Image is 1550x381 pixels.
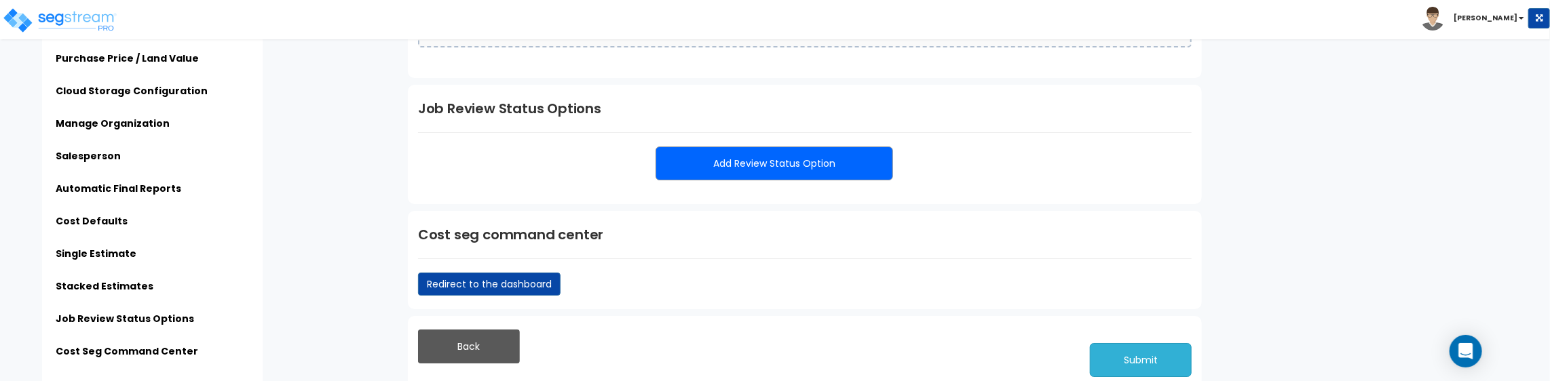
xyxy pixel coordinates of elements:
[1090,343,1192,377] button: Submit
[56,182,181,195] a: Automatic Final Reports
[56,279,153,293] a: Stacked Estimates
[56,117,170,130] a: Manage Organization
[56,149,121,163] a: Salesperson
[1454,13,1517,23] b: [PERSON_NAME]
[2,7,117,34] img: logo_pro_r.png
[56,312,194,325] a: Job Review Status Options
[56,84,208,98] a: Cloud Storage Configuration
[1421,7,1445,31] img: avatar.png
[56,344,198,358] a: Cost Seg Command Center
[418,329,520,363] button: Back
[418,98,1192,119] h1: Job Review Status Options
[56,214,128,228] a: Cost Defaults
[418,224,1192,245] h1: Cost seg command center
[56,52,199,65] a: Purchase Price / Land Value
[1450,335,1482,367] div: Open Intercom Messenger
[418,273,561,296] a: Redirect to the dashboard
[656,146,893,180] button: Add Review Status Option
[56,247,136,260] a: Single Estimate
